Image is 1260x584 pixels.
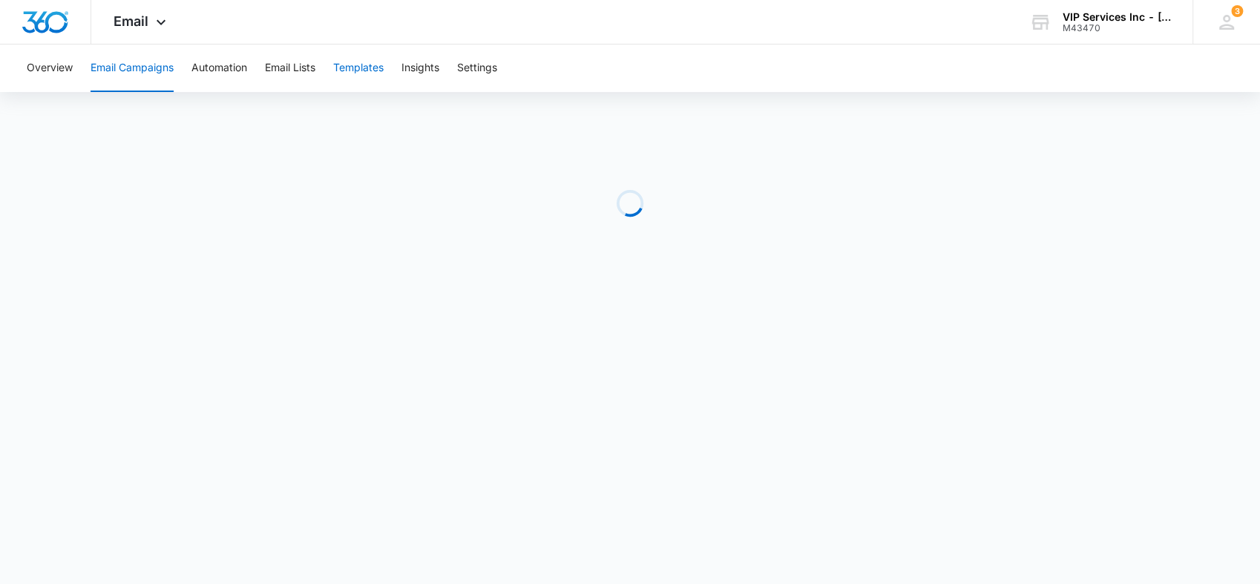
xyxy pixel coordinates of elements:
[457,45,497,92] button: Settings
[401,45,439,92] button: Insights
[1231,5,1243,17] div: notifications count
[1231,5,1243,17] span: 3
[333,45,384,92] button: Templates
[27,45,73,92] button: Overview
[265,45,315,92] button: Email Lists
[91,45,174,92] button: Email Campaigns
[114,13,148,29] span: Email
[1063,23,1171,33] div: account id
[191,45,247,92] button: Automation
[1063,11,1171,23] div: account name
